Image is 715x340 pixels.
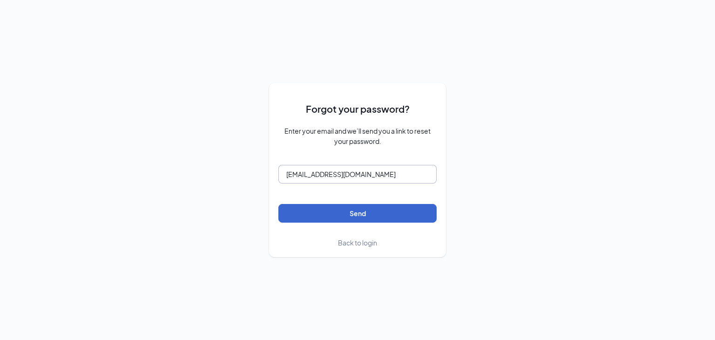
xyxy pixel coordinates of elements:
[278,126,437,146] span: Enter your email and we’ll send you a link to reset your password.
[278,204,437,223] button: Send
[338,238,377,248] a: Back to login
[338,238,377,247] span: Back to login
[278,165,437,184] input: Email
[306,102,410,116] span: Forgot your password?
